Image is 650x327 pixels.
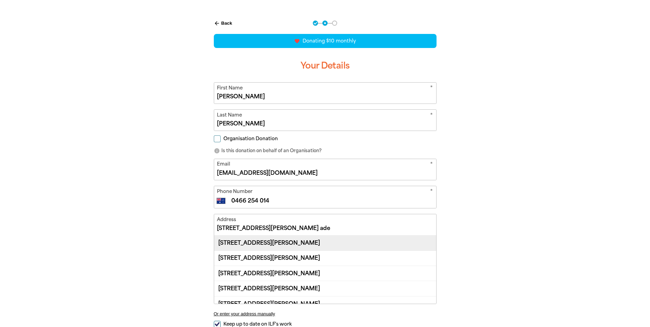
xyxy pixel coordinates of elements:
div: [STREET_ADDRESS][PERSON_NAME] [214,296,436,311]
i: Required [430,188,433,196]
div: [STREET_ADDRESS][PERSON_NAME] [214,281,436,296]
h3: Your Details [214,55,437,77]
i: favorite [294,38,300,44]
button: Navigate to step 2 of 3 to enter your details [322,21,328,26]
div: [STREET_ADDRESS][PERSON_NAME] [214,235,436,250]
input: Organisation Donation [214,135,221,142]
button: Back [211,17,235,29]
i: info [214,148,220,154]
span: Organisation Donation [223,135,278,142]
button: Navigate to step 1 of 3 to enter your donation amount [313,21,318,26]
p: Is this donation on behalf of an Organisation? [214,147,437,154]
i: arrow_back [214,20,220,26]
button: Navigate to step 3 of 3 to enter your payment details [332,21,337,26]
button: Or enter your address manually [214,311,437,316]
div: Donating $10 monthly [214,34,437,48]
div: [STREET_ADDRESS][PERSON_NAME] [214,251,436,266]
div: [STREET_ADDRESS][PERSON_NAME] [214,266,436,281]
